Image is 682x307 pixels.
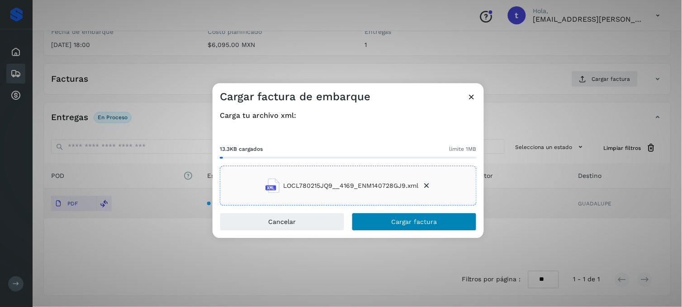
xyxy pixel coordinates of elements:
[220,213,345,231] button: Cancelar
[352,213,477,231] button: Cargar factura
[450,145,477,153] span: límite 1MB
[220,145,263,153] span: 13.3KB cargados
[284,181,419,191] span: LOCL780215JQ9__4169_ENM140728GJ9.xml
[269,219,296,225] span: Cancelar
[220,90,370,103] h3: Cargar factura de embarque
[220,111,477,120] h4: Carga tu archivo xml:
[392,219,437,225] span: Cargar factura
